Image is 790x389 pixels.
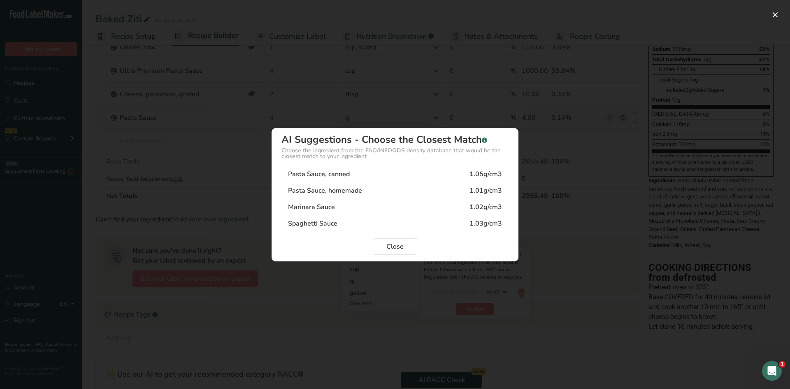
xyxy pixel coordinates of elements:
div: AI Suggestions - Choose the Closest Match [281,135,509,144]
div: Pasta Sauce, homemade [288,186,362,196]
button: Close [373,238,417,255]
div: 1.03g/cm3 [469,219,502,228]
div: Pasta Sauce, canned [288,169,350,179]
div: 1.01g/cm3 [469,186,502,196]
div: Spaghetti Sauce [288,219,337,228]
div: 1.02g/cm3 [469,202,502,212]
iframe: Intercom live chat [762,361,782,381]
span: 1 [779,361,785,368]
div: Choose the ingredient from the FAO/INFOODS density database that would be the closest match to yo... [281,148,509,159]
div: 1.05g/cm3 [469,169,502,179]
div: Marinara Sauce [288,202,335,212]
span: Close [386,242,404,252]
